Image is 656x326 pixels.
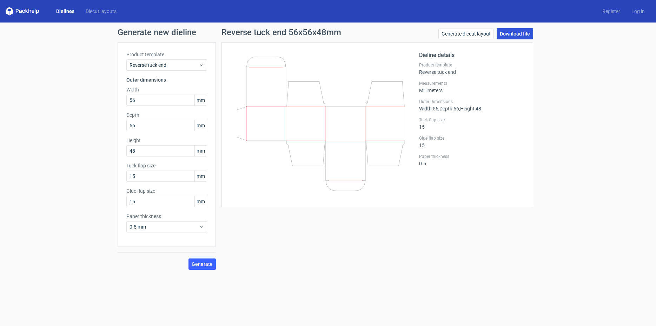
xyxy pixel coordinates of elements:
span: Width : 56 [419,106,438,111]
a: Log in [626,8,650,15]
label: Glue flap size [419,135,524,141]
h2: Dieline details [419,51,524,59]
span: Generate [192,262,213,267]
a: Register [597,8,626,15]
span: 0.5 mm [130,223,199,230]
button: Generate [188,258,216,270]
span: , Height : 48 [459,106,481,111]
span: mm [194,120,207,131]
label: Paper thickness [419,154,524,159]
label: Product template [126,51,207,58]
span: mm [194,171,207,181]
h3: Outer dimensions [126,76,207,83]
label: Tuck flap size [126,162,207,169]
label: Depth [126,111,207,119]
div: Millimeters [419,81,524,93]
div: 0.5 [419,154,524,166]
label: Product template [419,62,524,68]
label: Glue flap size [126,187,207,194]
label: Outer Dimensions [419,99,524,104]
h1: Reverse tuck end 56x56x48mm [221,28,341,37]
div: Reverse tuck end [419,62,524,75]
label: Height [126,137,207,144]
label: Measurements [419,81,524,86]
div: 15 [419,135,524,148]
label: Paper thickness [126,213,207,220]
span: mm [194,146,207,156]
a: Dielines [51,8,80,15]
label: Width [126,86,207,93]
span: mm [194,196,207,207]
span: , Depth : 56 [438,106,459,111]
h1: Generate new dieline [118,28,539,37]
a: Generate diecut layout [438,28,494,39]
a: Download file [497,28,533,39]
span: mm [194,95,207,106]
label: Tuck flap size [419,117,524,123]
span: Reverse tuck end [130,62,199,69]
a: Diecut layouts [80,8,122,15]
div: 15 [419,117,524,130]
